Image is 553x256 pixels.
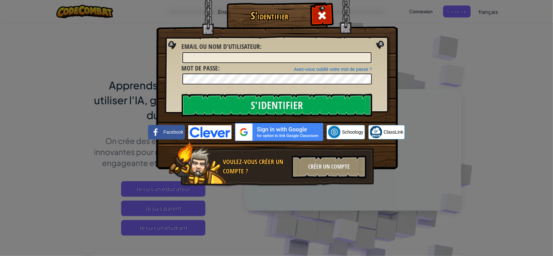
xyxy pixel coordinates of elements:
div: Voulez-vous créer un compte ? [223,157,288,176]
span: Schoology [342,129,363,135]
img: gplus_sso_button2.svg [235,123,323,141]
img: facebook_small.png [150,126,162,138]
span: Mot de passe [182,64,218,72]
a: Avez-vous oublié votre mot de passe ? [294,67,372,72]
div: Créer un compte [292,156,366,178]
h1: S'identifier [228,10,311,21]
span: ClassLink [384,129,404,135]
label: : [182,42,262,51]
img: clever-logo-blue.png [188,125,232,139]
img: classlink-logo-small.png [370,126,382,138]
span: Facebook [164,129,183,135]
label: : [182,64,220,73]
span: Email ou nom d'utilisateur [182,42,260,51]
input: S'identifier [182,94,372,117]
img: schoology.png [328,126,340,138]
